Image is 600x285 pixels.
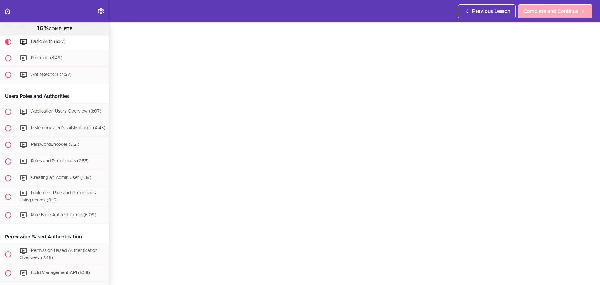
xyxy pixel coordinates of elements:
[31,176,91,180] span: Creating an Admin User (1:39)
[472,8,510,15] span: Previous Lesson
[37,25,49,32] span: 16%
[31,56,62,60] span: Postman (3:49)
[122,20,587,282] iframe: Video Player
[31,142,79,147] span: PasswordEncoder (5:21)
[31,72,72,77] span: Ant Matchers (4:27)
[31,159,89,163] span: Roles and Permissions (2:55)
[523,8,578,15] span: Complete and Continue
[31,271,90,275] span: Build Management API (5:38)
[31,126,105,130] span: InMemoryUserDetailsManager (4:43)
[518,4,592,18] a: Complete and Continue
[20,191,96,202] span: Implement Role and Permissions Using enums (9:12)
[458,4,516,18] a: Previous Lesson
[20,249,98,260] span: Permission Based Authentication Overview (2:48)
[31,213,96,217] span: Role Base Authentication (6:09)
[8,25,101,33] div: COMPLETE
[31,109,101,114] span: Application Users Overview (3:07)
[4,8,11,15] svg: Back to course curriculum
[31,39,66,44] span: Basic Auth (5:27)
[97,8,105,15] svg: Settings Menu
